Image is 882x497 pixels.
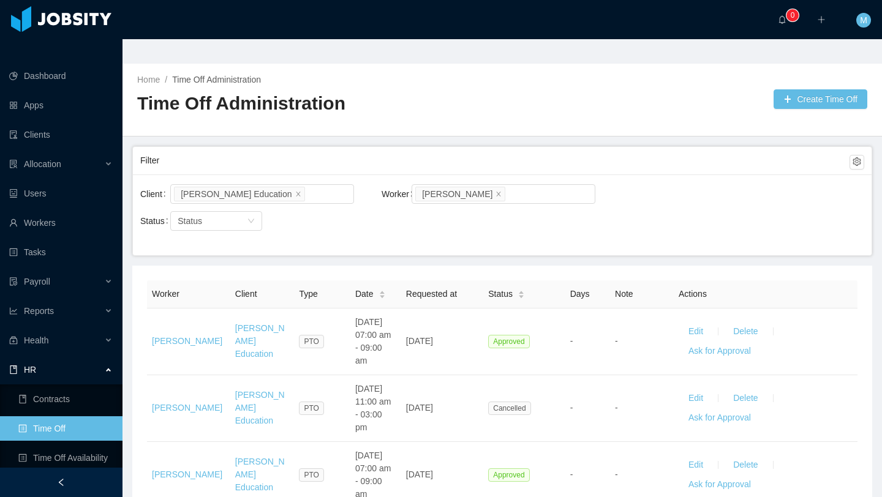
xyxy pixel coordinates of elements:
button: icon: setting [850,155,864,170]
a: icon: robotUsers [9,181,113,206]
i: icon: line-chart [9,307,18,315]
a: icon: profileTasks [9,240,113,264]
a: icon: pie-chartDashboard [9,64,113,88]
span: - [615,403,618,413]
i: icon: caret-up [518,289,524,293]
a: [PERSON_NAME] [152,469,222,479]
a: [PERSON_NAME] Education [235,457,285,492]
input: Client [307,187,314,201]
span: Reports [24,306,54,316]
span: [DATE] [406,403,433,413]
a: [PERSON_NAME] Education [235,390,285,425]
li: McGraw-Hill Education [174,187,304,201]
i: icon: left [57,478,66,487]
button: Edit [679,455,713,475]
span: - [570,403,573,413]
a: [PERSON_NAME] [152,403,222,413]
div: [PERSON_NAME] [422,187,492,201]
span: Worker [152,289,179,299]
span: Actions [679,289,707,299]
span: PTO [299,468,323,482]
a: icon: auditClients [9,122,113,147]
button: Edit [679,322,713,342]
span: Allocation [24,159,61,169]
a: icon: profileTime Off Availability [18,446,113,470]
span: - [570,469,573,479]
span: Status [488,288,513,301]
i: icon: caret-down [518,294,524,297]
button: Edit [679,389,713,408]
span: Cancelled [488,402,530,415]
button: Ask for Approval [679,342,761,361]
a: icon: userWorkers [9,211,113,235]
div: Sort [518,289,525,297]
button: Delete [723,455,767,475]
span: HR [24,365,36,375]
span: M [860,13,867,28]
span: - [570,336,573,346]
button: Ask for Approval [679,408,761,428]
label: Status [140,216,173,226]
div: Sort [379,289,386,297]
div: Filter [140,149,850,172]
li: Leonardo Martins [415,187,505,201]
button: Delete [723,389,767,408]
span: Approved [488,468,529,482]
a: Time Off Administration [172,75,261,84]
button: icon: plusCreate Time Off [774,89,867,109]
a: icon: profileTime Off [18,416,113,441]
button: Ask for Approval [679,475,761,495]
span: [DATE] [406,469,433,479]
a: icon: bookContracts [18,387,113,411]
i: icon: file-protect [9,277,18,286]
a: icon: appstoreApps [9,93,113,118]
span: Note [615,289,633,299]
span: Type [299,289,317,299]
span: Health [24,335,48,345]
div: [PERSON_NAME] Education [181,187,292,201]
span: - [615,336,618,346]
i: icon: caret-down [379,294,385,297]
i: icon: book [9,365,18,374]
label: Worker [382,189,418,199]
span: [DATE] 11:00 am - 03:00 pm [355,384,391,432]
span: Date [355,288,374,301]
i: icon: close [496,190,502,198]
span: Requested at [406,289,457,299]
span: - [615,469,618,479]
span: Approved [488,335,529,348]
a: [PERSON_NAME] Education [235,323,285,359]
i: icon: medicine-box [9,336,18,345]
i: icon: down [247,217,255,226]
span: Days [570,289,590,299]
span: [DATE] 07:00 am - 09:00 am [355,317,391,365]
button: Delete [723,322,767,342]
i: icon: close [295,190,301,198]
span: PTO [299,402,323,415]
i: icon: solution [9,160,18,168]
span: / [165,75,167,84]
a: Home [137,75,160,84]
span: Status [178,216,202,226]
span: Client [235,289,257,299]
span: PTO [299,335,323,348]
span: Payroll [24,277,50,286]
input: Worker [508,187,514,201]
h2: Time Off Administration [137,91,502,116]
a: [PERSON_NAME] [152,336,222,346]
label: Client [140,189,171,199]
i: icon: caret-up [379,289,385,293]
span: [DATE] [406,336,433,346]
